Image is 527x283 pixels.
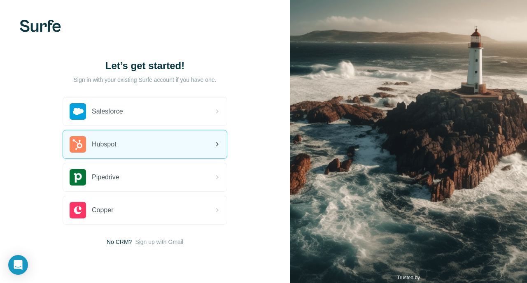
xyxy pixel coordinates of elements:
h1: Let’s get started! [63,59,227,72]
img: pipedrive's logo [70,169,86,186]
img: salesforce's logo [70,103,86,120]
span: No CRM? [107,238,132,246]
img: Surfe's logo [20,20,61,32]
span: Hubspot [92,139,117,149]
span: Salesforce [92,107,123,116]
p: Sign in with your existing Surfe account if you have one. [73,76,216,84]
span: Copper [92,205,113,215]
div: Open Intercom Messenger [8,255,28,275]
button: Sign up with Gmail [135,238,183,246]
img: copper's logo [70,202,86,218]
p: Trusted by [397,274,420,281]
img: hubspot's logo [70,136,86,153]
span: Pipedrive [92,172,119,182]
